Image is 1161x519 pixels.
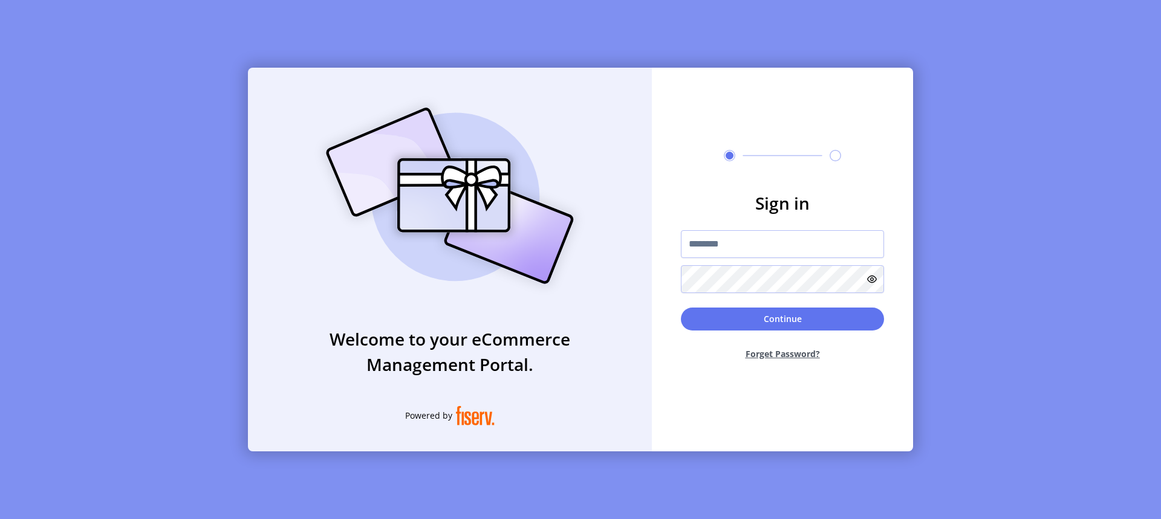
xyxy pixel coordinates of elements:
[681,190,884,216] h3: Sign in
[308,94,592,297] img: card_Illustration.svg
[681,338,884,370] button: Forget Password?
[681,308,884,330] button: Continue
[248,326,652,377] h3: Welcome to your eCommerce Management Portal.
[405,409,452,422] span: Powered by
